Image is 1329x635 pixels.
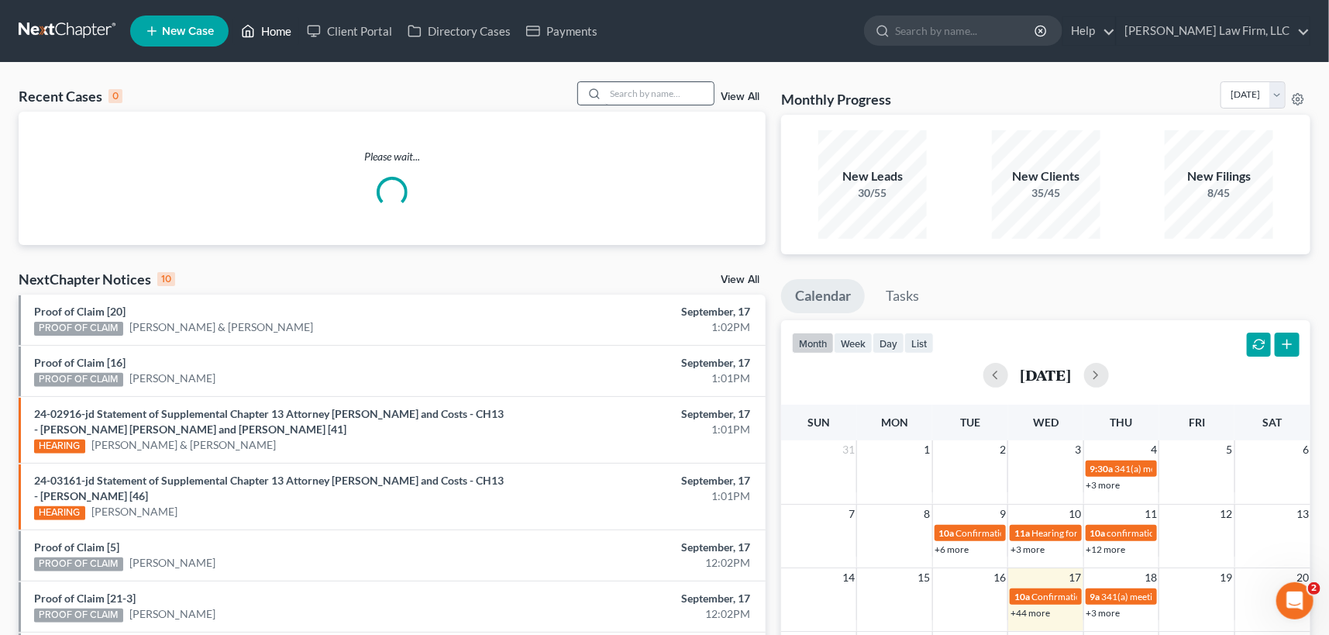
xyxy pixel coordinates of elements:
span: 341(a) meeting for [PERSON_NAME] [1115,463,1265,475]
span: 13 [1295,505,1310,523]
div: PROOF OF CLAIM [34,322,123,336]
a: Client Portal [299,17,400,45]
span: 10a [1014,591,1030,602]
span: 5 [1225,440,1234,459]
a: +6 more [935,544,969,555]
span: 15 [917,568,932,587]
a: [PERSON_NAME] [91,504,177,519]
a: [PERSON_NAME] [129,606,215,622]
span: confirmation hearing for [PERSON_NAME] [1107,527,1282,539]
span: Wed [1033,416,1059,429]
p: Please wait... [19,149,766,164]
span: 12 [1219,505,1234,523]
a: View All [721,274,759,285]
a: Payments [518,17,605,45]
a: +3 more [1086,479,1121,491]
a: [PERSON_NAME] [129,555,215,571]
span: Tue [960,416,980,429]
div: September, 17 [522,355,750,371]
a: Tasks [872,279,933,313]
a: View All [721,91,759,102]
h3: Monthly Progress [781,90,891,109]
a: +3 more [1086,607,1121,619]
div: 10 [157,272,175,286]
span: 18 [1143,568,1159,587]
div: 8/45 [1165,185,1273,201]
span: 2 [998,440,1007,459]
a: +3 more [1011,544,1045,555]
div: 1:01PM [522,422,750,437]
iframe: Intercom live chat [1276,582,1314,619]
button: month [792,333,834,354]
div: New Clients [992,167,1100,185]
div: September, 17 [522,473,750,488]
a: Directory Cases [400,17,518,45]
div: 1:02PM [522,319,750,335]
span: 11 [1143,505,1159,523]
a: Help [1063,17,1115,45]
span: 31 [841,440,856,459]
button: day [873,333,904,354]
div: 1:01PM [522,371,750,386]
div: HEARING [34,506,85,520]
a: Proof of Claim [5] [34,540,119,554]
span: Sun [807,416,830,429]
span: 9 [998,505,1007,523]
span: 1 [923,440,932,459]
a: [PERSON_NAME] [129,371,215,386]
h2: [DATE] [1021,367,1072,383]
div: 1:01PM [522,488,750,504]
span: 4 [1149,440,1159,459]
span: Thu [1110,416,1133,429]
div: September, 17 [522,540,750,555]
div: New Leads [818,167,927,185]
div: 0 [108,89,122,103]
div: 35/45 [992,185,1100,201]
span: 10 [1068,505,1083,523]
span: 10a [939,527,955,539]
span: 2 [1308,582,1320,595]
div: PROOF OF CLAIM [34,557,123,571]
div: PROOF OF CLAIM [34,609,123,623]
button: list [904,333,934,354]
a: +12 more [1086,544,1126,555]
a: [PERSON_NAME] & [PERSON_NAME] [91,437,276,453]
span: Mon [881,416,908,429]
span: 3 [1074,440,1083,459]
a: [PERSON_NAME] & [PERSON_NAME] [129,319,314,335]
button: week [834,333,873,354]
a: 24-02916-jd Statement of Supplemental Chapter 13 Attorney [PERSON_NAME] and Costs - CH13 - [PERSO... [34,407,504,436]
a: +44 more [1011,607,1050,619]
span: 9a [1090,591,1100,602]
div: PROOF OF CLAIM [34,373,123,387]
div: September, 17 [522,304,750,319]
a: 24-03161-jd Statement of Supplemental Chapter 13 Attorney [PERSON_NAME] and Costs - CH13 - [PERSO... [34,474,504,502]
span: 8 [923,505,932,523]
div: Recent Cases [19,87,122,105]
input: Search by name... [895,16,1037,45]
span: Confirmation hearing for [PERSON_NAME] [956,527,1132,539]
a: [PERSON_NAME] Law Firm, LLC [1117,17,1310,45]
div: 12:02PM [522,606,750,622]
div: September, 17 [522,591,750,606]
div: HEARING [34,440,85,454]
span: 7 [847,505,856,523]
span: New Case [162,26,214,37]
a: Proof of Claim [20] [34,305,126,318]
a: Home [233,17,299,45]
span: 11a [1014,527,1030,539]
span: 10a [1090,527,1106,539]
span: 6 [1301,440,1310,459]
div: September, 17 [522,406,750,422]
a: Calendar [781,279,865,313]
a: Proof of Claim [21-3] [34,592,136,605]
span: 9:30a [1090,463,1114,475]
a: Proof of Claim [16] [34,356,126,369]
span: Hearing for [PERSON_NAME] and [PERSON_NAME] [1031,527,1244,539]
div: New Filings [1165,167,1273,185]
input: Search by name... [605,82,714,105]
span: 17 [1068,568,1083,587]
div: NextChapter Notices [19,270,175,288]
div: 30/55 [818,185,927,201]
span: 14 [841,568,856,587]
